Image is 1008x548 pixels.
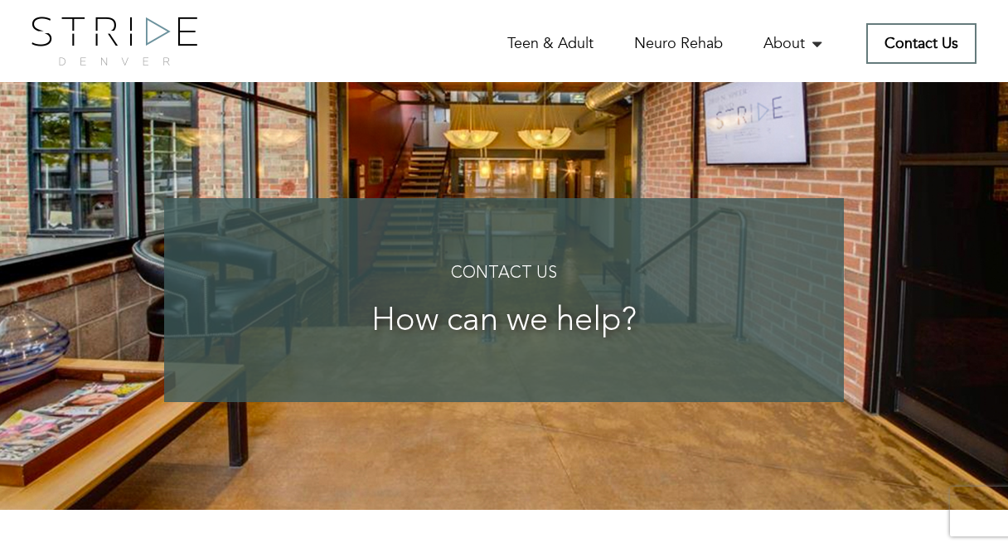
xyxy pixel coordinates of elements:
img: logo.png [31,17,197,65]
h4: Contact Us [197,264,811,283]
a: Contact Us [866,23,976,64]
a: About [763,33,826,54]
a: Teen & Adult [507,33,594,54]
a: Neuro Rehab [634,33,723,54]
h3: How can we help? [197,303,811,340]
